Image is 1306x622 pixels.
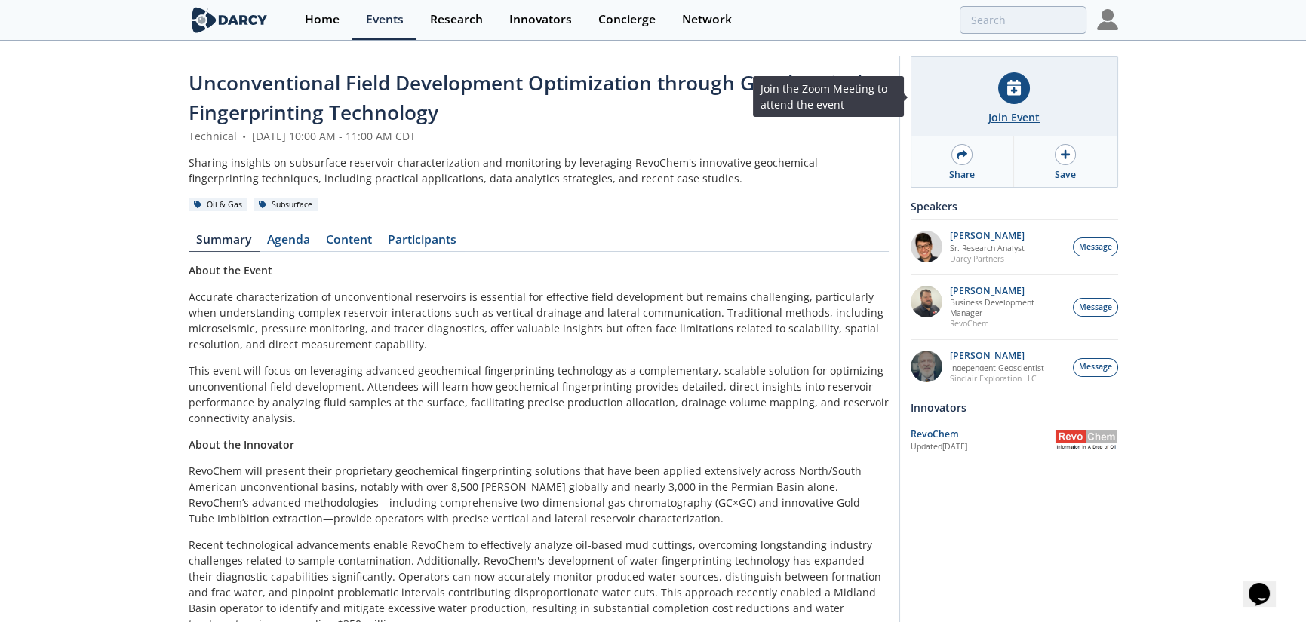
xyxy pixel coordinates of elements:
div: Technical [DATE] 10:00 AM - 11:00 AM CDT [189,128,889,144]
p: RevoChem will present their proprietary geochemical fingerprinting solutions that have been appli... [189,463,889,526]
p: [PERSON_NAME] [950,286,1065,296]
p: RevoChem [950,318,1065,329]
div: Sharing insights on subsurface reservoir characterization and monitoring by leveraging RevoChem's... [189,155,889,186]
p: [PERSON_NAME] [950,351,1044,361]
input: Advanced Search [960,6,1086,34]
div: Network [682,14,732,26]
img: logo-wide.svg [189,7,271,33]
p: [PERSON_NAME] [950,231,1025,241]
div: Research [430,14,483,26]
div: Innovators [509,14,572,26]
div: Share [949,168,975,182]
div: Join Event [988,109,1040,125]
strong: About the Event [189,263,272,277]
p: Business Development Manager [950,297,1065,318]
span: Message [1079,241,1112,253]
a: Participants [380,234,465,252]
div: Concierge [598,14,656,26]
div: Events [366,14,404,26]
button: Message [1073,358,1118,377]
div: Updated [DATE] [911,441,1055,453]
button: Message [1073,298,1118,317]
a: Content [318,234,380,252]
img: Profile [1097,9,1118,30]
div: Speakers [911,193,1118,219]
p: Darcy Partners [950,253,1025,264]
img: RevoChem [1055,430,1118,449]
p: Sr. Research Analyst [950,243,1025,253]
strong: About the Innovator [189,437,294,452]
div: Subsurface [254,198,318,212]
a: Agenda [260,234,318,252]
p: Independent Geoscientist [950,363,1044,373]
img: pfbUXw5ZTiaeWmDt62ge [911,231,942,262]
p: Accurate characterization of unconventional reservoirs is essential for effective field developme... [189,289,889,352]
div: Home [305,14,340,26]
button: Message [1073,237,1118,256]
p: This event will focus on leveraging advanced geochemical fingerprinting technology as a complemen... [189,363,889,426]
span: Message [1079,302,1112,314]
div: RevoChem [911,427,1055,441]
p: Sinclair Exploration LLC [950,373,1044,384]
a: RevoChem Updated[DATE] RevoChem [911,427,1118,453]
img: 2k2ez1SvSiOh3gKHmcgF [911,286,942,317]
span: • [240,129,249,143]
img: 790b61d6-77b3-4134-8222-5cb555840c93 [911,351,942,382]
div: Innovators [911,394,1118,421]
div: Save [1055,168,1076,182]
div: Oil & Gas [189,198,248,212]
span: Unconventional Field Development Optimization through Geochemical Fingerprinting Technology [189,69,862,126]
span: Message [1079,361,1112,373]
iframe: chat widget [1243,562,1291,607]
a: Summary [189,234,260,252]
